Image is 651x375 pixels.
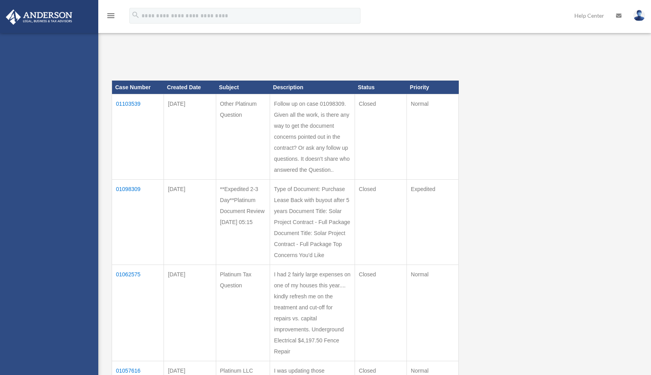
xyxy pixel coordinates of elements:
td: Closed [355,265,406,361]
th: Subject [216,81,270,94]
td: [DATE] [164,265,216,361]
td: 01062575 [112,265,164,361]
i: menu [106,11,116,20]
th: Created Date [164,81,216,94]
td: I had 2 fairly large expenses on one of my houses this year.... kindly refresh me on the treatmen... [270,265,355,361]
th: Priority [407,81,459,94]
img: User Pic [633,10,645,21]
td: Type of Document: Purchase Lease Back with buyout after 5 years Document Title: Solar Project Con... [270,179,355,265]
td: **Expedited 2-3 Day**Platinum Document Review [DATE] 05:15 [216,179,270,265]
td: Follow up on case 01098309. Given all the work, is there any way to get the document concerns poi... [270,94,355,179]
td: Closed [355,94,406,179]
th: Status [355,81,406,94]
td: Closed [355,179,406,265]
td: [DATE] [164,94,216,179]
td: 01103539 [112,94,164,179]
td: Normal [407,265,459,361]
td: Platinum Tax Question [216,265,270,361]
td: [DATE] [164,179,216,265]
th: Case Number [112,81,164,94]
td: Other Platinum Question [216,94,270,179]
th: Description [270,81,355,94]
td: Normal [407,94,459,179]
i: search [131,11,140,19]
img: Anderson Advisors Platinum Portal [4,9,75,25]
a: menu [106,14,116,20]
td: 01098309 [112,179,164,265]
td: Expedited [407,179,459,265]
